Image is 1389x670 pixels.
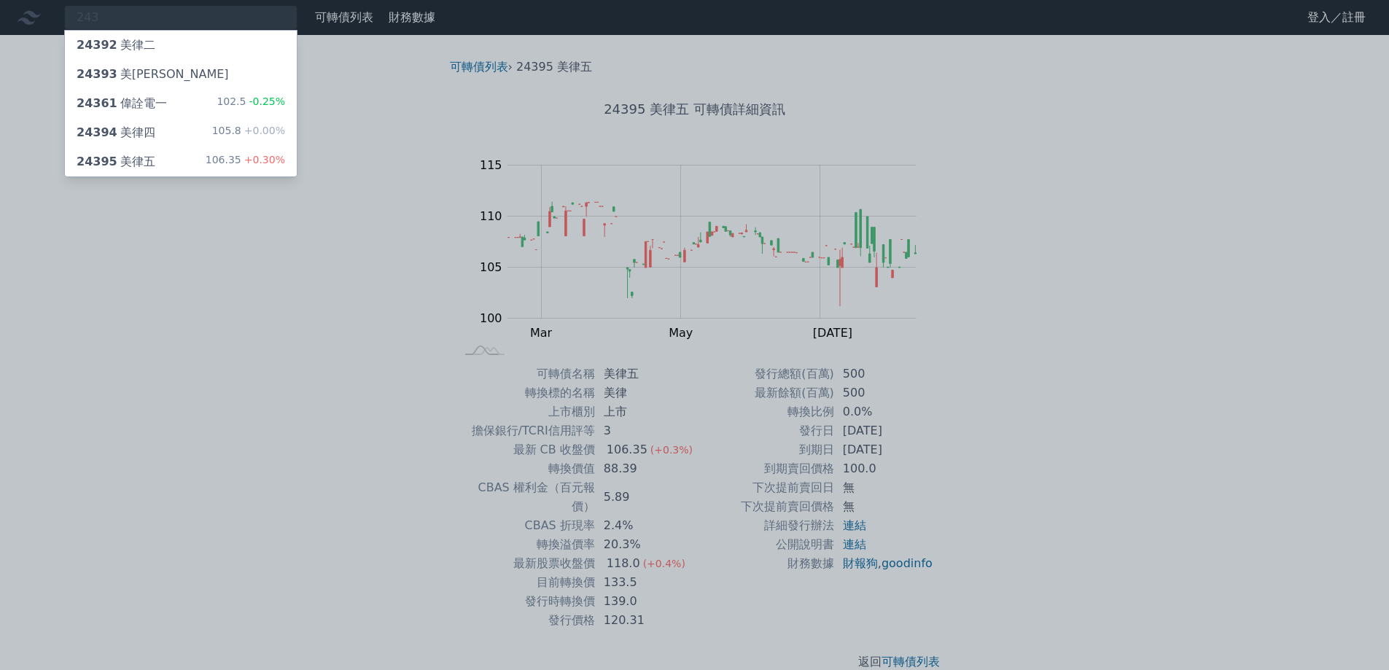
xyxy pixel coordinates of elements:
[241,125,285,136] span: +0.00%
[77,38,117,52] span: 24392
[206,153,285,171] div: 106.35
[65,118,297,147] a: 24394美律四 105.8+0.00%
[77,96,117,110] span: 24361
[65,89,297,118] a: 24361偉詮電一 102.5-0.25%
[77,124,155,141] div: 美律四
[217,95,285,112] div: 102.5
[77,67,117,81] span: 24393
[77,95,167,112] div: 偉詮電一
[246,96,285,107] span: -0.25%
[77,155,117,168] span: 24395
[65,147,297,176] a: 24395美律五 106.35+0.30%
[212,124,285,141] div: 105.8
[77,36,155,54] div: 美律二
[77,125,117,139] span: 24394
[77,153,155,171] div: 美律五
[65,31,297,60] a: 24392美律二
[65,60,297,89] a: 24393美[PERSON_NAME]
[241,154,285,165] span: +0.30%
[77,66,229,83] div: 美[PERSON_NAME]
